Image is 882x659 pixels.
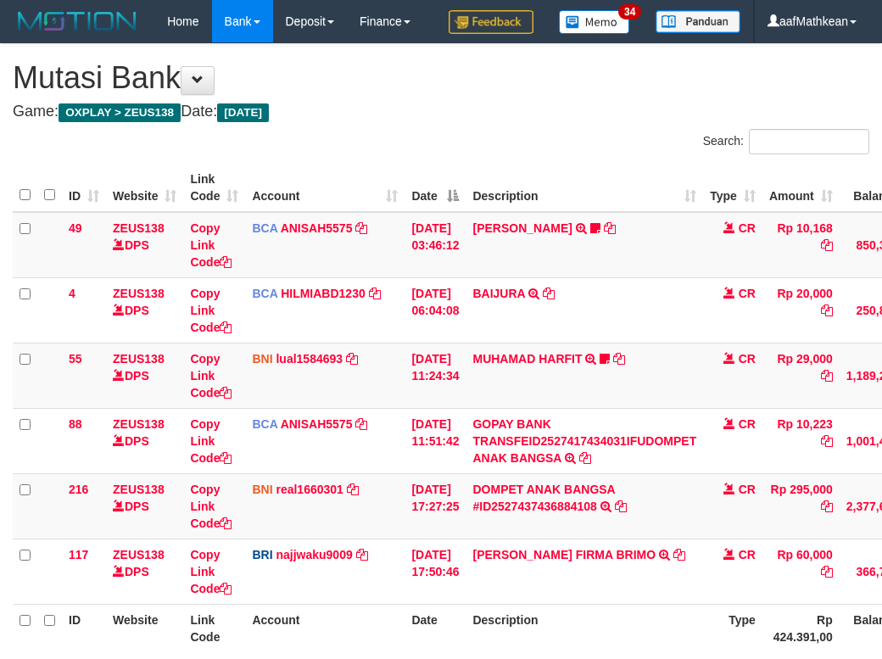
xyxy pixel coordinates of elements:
[762,604,840,652] th: Rp 424.391,00
[276,483,343,496] a: real1660301
[69,287,75,300] span: 4
[106,408,183,473] td: DPS
[673,548,685,561] a: Copy MUHAMMAD FIRMA BRIMO to clipboard
[821,238,833,252] a: Copy Rp 10,168 to clipboard
[106,604,183,652] th: Website
[106,473,183,539] td: DPS
[405,212,466,278] td: [DATE] 03:46:12
[113,221,165,235] a: ZEUS138
[69,221,82,235] span: 49
[405,539,466,604] td: [DATE] 17:50:46
[190,221,232,269] a: Copy Link Code
[252,352,272,366] span: BNI
[579,451,591,465] a: Copy GOPAY BANK TRANSFEID2527417434031IFUDOMPET ANAK BANGSA to clipboard
[69,352,82,366] span: 55
[252,417,277,431] span: BCA
[217,103,269,122] span: [DATE]
[346,352,358,366] a: Copy lual1584693 to clipboard
[472,417,696,465] a: GOPAY BANK TRANSFEID2527417434031IFUDOMPET ANAK BANGSA
[113,548,165,561] a: ZEUS138
[613,352,625,366] a: Copy MUHAMAD HARFIT to clipboard
[739,548,756,561] span: CR
[183,164,245,212] th: Link Code: activate to sort column ascending
[113,417,165,431] a: ZEUS138
[821,369,833,383] a: Copy Rp 29,000 to clipboard
[356,548,368,561] a: Copy najjwaku9009 to clipboard
[472,352,582,366] a: MUHAMAD HARFIT
[762,539,840,604] td: Rp 60,000
[762,164,840,212] th: Amount: activate to sort column ascending
[281,287,366,300] a: HILMIABD1230
[615,500,627,513] a: Copy DOMPET ANAK BANGSA #ID2527437436884108 to clipboard
[245,604,405,652] th: Account
[281,417,353,431] a: ANISAH5575
[355,417,367,431] a: Copy ANISAH5575 to clipboard
[355,221,367,235] a: Copy ANISAH5575 to clipboard
[821,500,833,513] a: Copy Rp 295,000 to clipboard
[703,129,869,154] label: Search:
[821,565,833,578] a: Copy Rp 60,000 to clipboard
[703,604,762,652] th: Type
[739,483,756,496] span: CR
[604,221,616,235] a: Copy INA PAUJANAH to clipboard
[656,10,740,33] img: panduan.png
[449,10,533,34] img: Feedback.jpg
[113,287,165,300] a: ZEUS138
[347,483,359,496] a: Copy real1660301 to clipboard
[106,164,183,212] th: Website: activate to sort column ascending
[252,548,272,561] span: BRI
[466,164,703,212] th: Description: activate to sort column ascending
[106,277,183,343] td: DPS
[252,287,277,300] span: BCA
[59,103,181,122] span: OXPLAY > ZEUS138
[472,548,656,561] a: [PERSON_NAME] FIRMA BRIMO
[472,221,572,235] a: [PERSON_NAME]
[762,473,840,539] td: Rp 295,000
[113,352,165,366] a: ZEUS138
[821,304,833,317] a: Copy Rp 20,000 to clipboard
[369,287,381,300] a: Copy HILMIABD1230 to clipboard
[190,483,232,530] a: Copy Link Code
[106,212,183,278] td: DPS
[466,604,703,652] th: Description
[62,604,106,652] th: ID
[821,434,833,448] a: Copy Rp 10,223 to clipboard
[281,221,353,235] a: ANISAH5575
[405,408,466,473] td: [DATE] 11:51:42
[762,408,840,473] td: Rp 10,223
[190,287,232,334] a: Copy Link Code
[106,539,183,604] td: DPS
[559,10,630,34] img: Button%20Memo.svg
[245,164,405,212] th: Account: activate to sort column ascending
[62,164,106,212] th: ID: activate to sort column ascending
[13,8,142,34] img: MOTION_logo.png
[106,343,183,408] td: DPS
[472,483,615,513] a: DOMPET ANAK BANGSA #ID2527437436884108
[276,548,352,561] a: najjwaku9009
[190,548,232,595] a: Copy Link Code
[405,277,466,343] td: [DATE] 06:04:08
[762,212,840,278] td: Rp 10,168
[13,103,869,120] h4: Game: Date:
[739,417,756,431] span: CR
[69,548,88,561] span: 117
[405,164,466,212] th: Date: activate to sort column descending
[252,483,272,496] span: BNI
[739,221,756,235] span: CR
[405,343,466,408] td: [DATE] 11:24:34
[618,4,641,20] span: 34
[252,221,277,235] span: BCA
[543,287,555,300] a: Copy BAIJURA to clipboard
[739,287,756,300] span: CR
[190,352,232,399] a: Copy Link Code
[183,604,245,652] th: Link Code
[749,129,869,154] input: Search:
[13,61,869,95] h1: Mutasi Bank
[69,483,88,496] span: 216
[276,352,343,366] a: lual1584693
[405,604,466,652] th: Date
[762,277,840,343] td: Rp 20,000
[739,352,756,366] span: CR
[703,164,762,212] th: Type: activate to sort column ascending
[472,287,525,300] a: BAIJURA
